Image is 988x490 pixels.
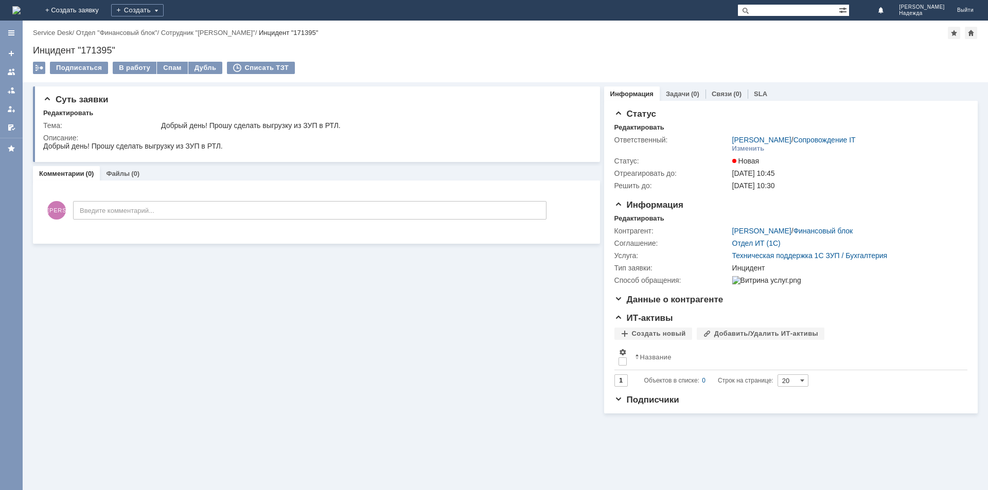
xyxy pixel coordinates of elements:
span: [PERSON_NAME] [47,201,66,220]
div: (0) [86,170,94,177]
div: Способ обращения: [614,276,730,284]
span: Статус [614,109,656,119]
a: Мои согласования [3,119,20,136]
img: logo [12,6,21,14]
i: Строк на странице: [644,374,773,387]
span: Подписчики [614,395,679,405]
div: Редактировать [614,123,664,132]
div: Инцидент [732,264,962,272]
div: Сделать домашней страницей [965,27,977,39]
div: Отреагировать до: [614,169,730,177]
span: Настройки [619,348,627,356]
a: [PERSON_NAME] [732,227,791,235]
div: Решить до: [614,182,730,190]
div: Ответственный: [614,136,730,144]
span: [DATE] 10:45 [732,169,775,177]
div: / [33,29,76,37]
th: Название [631,344,959,370]
div: Редактировать [43,109,93,117]
div: Работа с массовостью [33,62,45,74]
a: Создать заявку [3,45,20,62]
div: Добрый день! Прошу сделать выгрузку из ЗУП в РТЛ. [161,121,584,130]
a: Связи [712,90,732,98]
div: / [76,29,161,37]
a: Service Desk [33,29,73,37]
div: Тема: [43,121,159,130]
a: Информация [610,90,654,98]
div: (0) [691,90,699,98]
div: Услуга: [614,251,730,260]
a: Мои заявки [3,101,20,117]
span: Объектов в списке: [644,377,699,384]
span: Суть заявки [43,95,108,104]
span: Расширенный поиск [839,5,849,14]
a: Сопровождение IT [793,136,856,144]
div: Контрагент: [614,227,730,235]
div: Создать [111,4,164,16]
div: Описание: [43,134,586,142]
div: Соглашение: [614,239,730,247]
div: Статус: [614,157,730,165]
span: Данные о контрагенте [614,295,724,304]
span: [PERSON_NAME] [899,4,945,10]
div: Название [640,353,672,361]
span: ИТ-активы [614,313,673,323]
div: Добавить в избранное [948,27,960,39]
div: (0) [733,90,742,98]
div: / [161,29,259,37]
a: Файлы [106,170,130,177]
div: / [732,136,856,144]
a: Отдел ИТ (1С) [732,239,781,247]
a: [PERSON_NAME] [732,136,791,144]
a: Техническая поддержка 1С ЗУП / Бухгалтерия [732,251,888,260]
div: (0) [131,170,139,177]
a: Финансовый блок [793,227,853,235]
div: Изменить [732,144,765,153]
img: Витрина услуг.png [732,276,801,284]
a: Заявки на командах [3,64,20,80]
span: Информация [614,200,683,210]
a: Отдел "Финансовый блок" [76,29,157,37]
a: Сотрудник "[PERSON_NAME]" [161,29,255,37]
span: [DATE] 10:30 [732,182,775,190]
a: Комментарии [39,170,84,177]
span: Новая [732,157,760,165]
a: SLA [754,90,767,98]
div: / [732,227,853,235]
div: Инцидент "171395" [259,29,318,37]
div: Редактировать [614,214,664,223]
a: Перейти на домашнюю страницу [12,6,21,14]
div: Инцидент "171395" [33,45,978,56]
a: Задачи [666,90,690,98]
div: Тип заявки: [614,264,730,272]
div: 0 [702,374,705,387]
span: Надежда [899,10,945,16]
a: Заявки в моей ответственности [3,82,20,99]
